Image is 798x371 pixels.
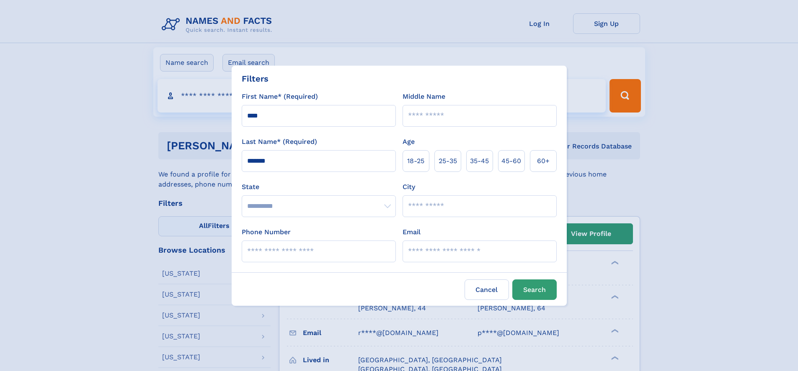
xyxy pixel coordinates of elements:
[470,156,489,166] span: 35‑45
[242,182,396,192] label: State
[242,72,269,85] div: Filters
[242,92,318,102] label: First Name* (Required)
[537,156,550,166] span: 60+
[242,227,291,237] label: Phone Number
[403,227,421,237] label: Email
[407,156,424,166] span: 18‑25
[501,156,521,166] span: 45‑60
[512,279,557,300] button: Search
[242,137,317,147] label: Last Name* (Required)
[403,182,415,192] label: City
[403,92,445,102] label: Middle Name
[465,279,509,300] label: Cancel
[403,137,415,147] label: Age
[439,156,457,166] span: 25‑35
